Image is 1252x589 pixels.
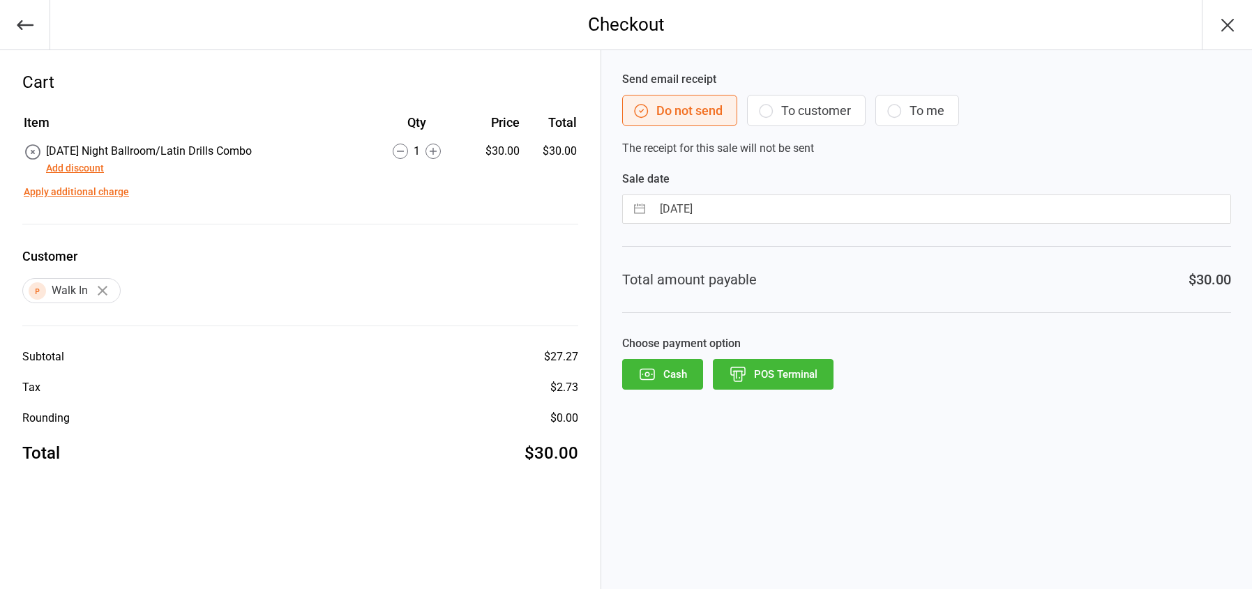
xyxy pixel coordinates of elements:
div: Cart [22,70,578,95]
div: $30.00 [1189,269,1231,290]
div: $30.00 [525,441,578,466]
label: Choose payment option [622,335,1231,352]
div: $30.00 [466,143,520,160]
button: Cash [622,359,703,390]
div: $0.00 [550,410,578,427]
th: Qty [370,113,465,141]
div: Subtotal [22,349,64,365]
label: Sale date [622,171,1231,188]
div: The receipt for this sale will not be sent [622,71,1231,157]
div: Walk In [22,278,121,303]
button: Do not send [622,95,737,126]
div: Rounding [22,410,70,427]
label: Customer [22,247,578,266]
div: Total [22,441,60,466]
div: Total amount payable [622,269,757,290]
div: 1 [370,143,465,160]
span: [DATE] Night Ballroom/Latin Drills Combo [46,144,252,158]
div: Tax [22,379,40,396]
div: $2.73 [550,379,578,396]
td: $30.00 [525,143,577,176]
button: To customer [747,95,866,126]
button: To me [875,95,959,126]
button: Add discount [46,161,104,176]
button: POS Terminal [713,359,834,390]
div: $27.27 [544,349,578,365]
th: Item [24,113,368,141]
label: Send email receipt [622,71,1231,88]
th: Total [525,113,577,141]
button: Apply additional charge [24,185,129,199]
div: Price [466,113,520,132]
